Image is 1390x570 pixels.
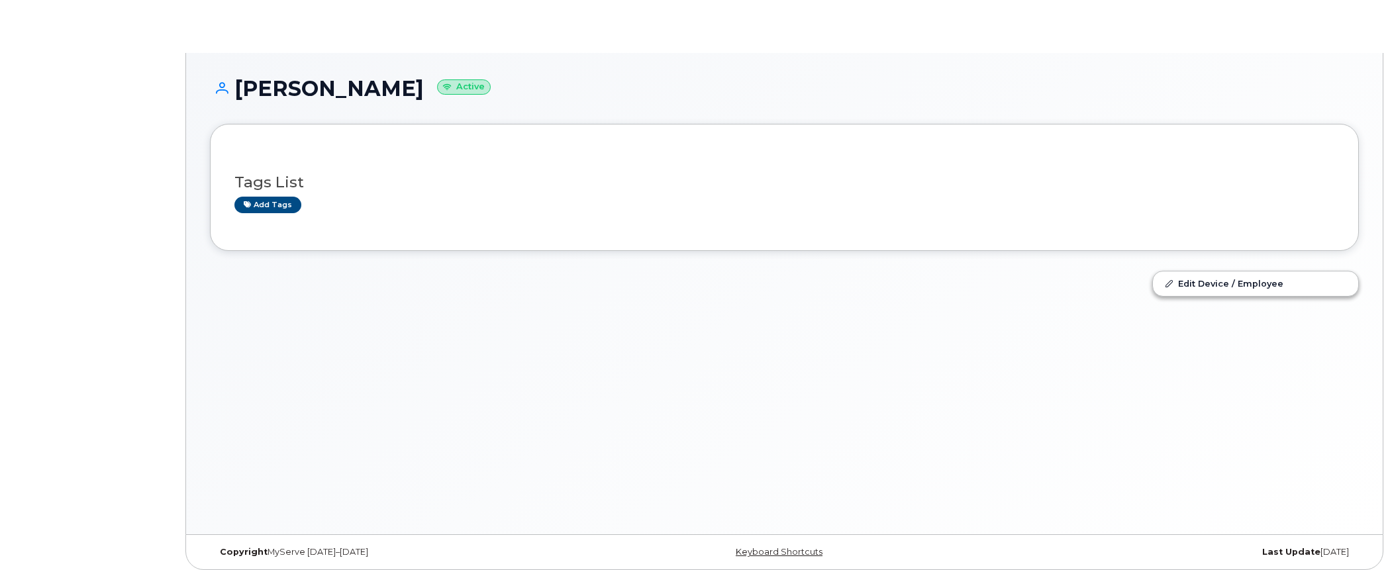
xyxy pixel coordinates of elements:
[220,547,268,557] strong: Copyright
[736,547,822,557] a: Keyboard Shortcuts
[1262,547,1320,557] strong: Last Update
[437,79,491,95] small: Active
[976,547,1359,557] div: [DATE]
[234,197,301,213] a: Add tags
[210,77,1359,100] h1: [PERSON_NAME]
[1153,271,1358,295] a: Edit Device / Employee
[234,174,1334,191] h3: Tags List
[210,547,593,557] div: MyServe [DATE]–[DATE]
